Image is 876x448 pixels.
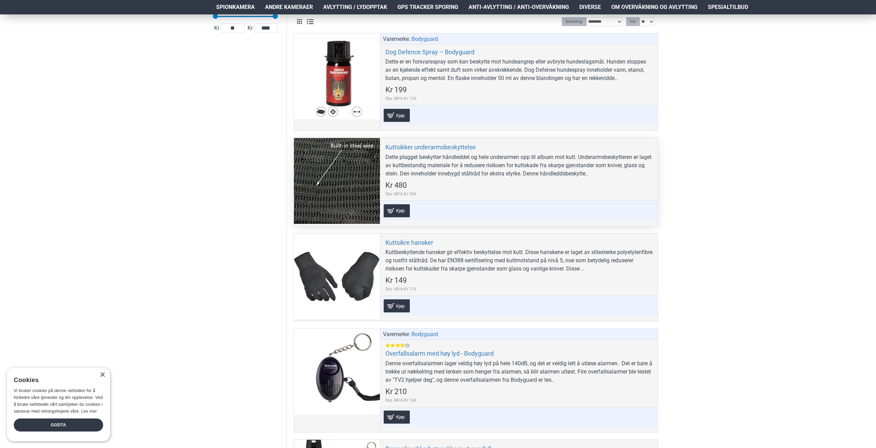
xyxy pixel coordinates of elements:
[412,35,438,43] a: Bodyguard
[397,3,458,11] span: GPS Tracker Sporing
[385,359,653,384] div: Denne overfallsalarmen lager veldig høy lyd på hele 140dB, og det er veldig lett å utløse alarmen...
[81,409,97,414] a: Les mer, opens a new window
[323,3,387,11] span: Avlytting / Lydopptak
[394,113,406,118] span: Kjøp
[708,3,748,11] span: Spesialtilbud
[394,304,406,308] span: Kjøp
[611,3,698,11] span: Om overvåkning og avlytting
[100,372,105,378] div: Close
[394,415,406,419] span: Kjøp
[213,24,221,32] span: Kr
[626,17,640,26] label: Vis:
[216,3,255,11] span: Spionkamera
[385,397,416,403] span: Eks. MVA:Kr 168
[385,182,407,189] span: Kr 480
[294,138,380,224] a: Kuttsikker underarmsbeskyttelse Kuttsikker underarmsbeskyttelse
[383,35,410,43] span: Varemerke:
[412,330,438,338] a: Bodyguard
[469,3,569,11] span: Anti-avlytting / Anti-overvåkning
[14,388,103,413] span: Vi bruker cookies på denne nettsiden for å forbedre våre tjenester og din opplevelse. Ved å bruke...
[385,388,407,395] span: Kr 210
[385,286,416,292] span: Eks. MVA:Kr 119
[246,24,254,32] span: Kr
[385,143,476,151] a: Kuttsikker underarmsbeskyttelse
[385,248,653,273] div: Kuttbeskyttende hansker gir effektiv beskyttelse mot kutt. Disse hanskene er laget av slitesterke...
[14,373,99,388] div: Cookies
[579,3,601,11] span: Diverse
[294,329,380,414] a: Overfallsalarm med høy lyd - Bodyguard Overfallsalarm med høy lyd - Bodyguard
[385,191,416,197] span: Eks. MVA:Kr 384
[385,277,407,284] span: Kr 149
[385,153,653,178] div: Dette plagget beskytter håndleddet og hele underarmen opp til albuen mot kutt. Underarmsbeskytter...
[385,86,407,94] span: Kr 199
[265,3,313,11] span: Andre kameraer
[385,48,474,56] a: Dog Defence Spray – Bodyguard
[385,349,494,357] a: Overfallsalarm med høy lyd - Bodyguard
[383,330,410,338] span: Varemerke:
[394,208,406,213] span: Kjøp
[562,17,587,26] label: Sortering:
[385,58,653,82] div: Dette er en forsvarsspray som kan beskytte mot hundeangrep eller avbryte hundeslagsmål. Hunden st...
[385,95,416,102] span: Eks. MVA:Kr 159
[294,33,380,119] a: Dog Defence Spray – Bodyguard Dog Defence Spray – Bodyguard
[14,418,103,432] div: Godta
[294,233,380,319] a: Kuttsikre hansker Kuttsikre hansker
[385,239,433,246] a: Kuttsikre hansker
